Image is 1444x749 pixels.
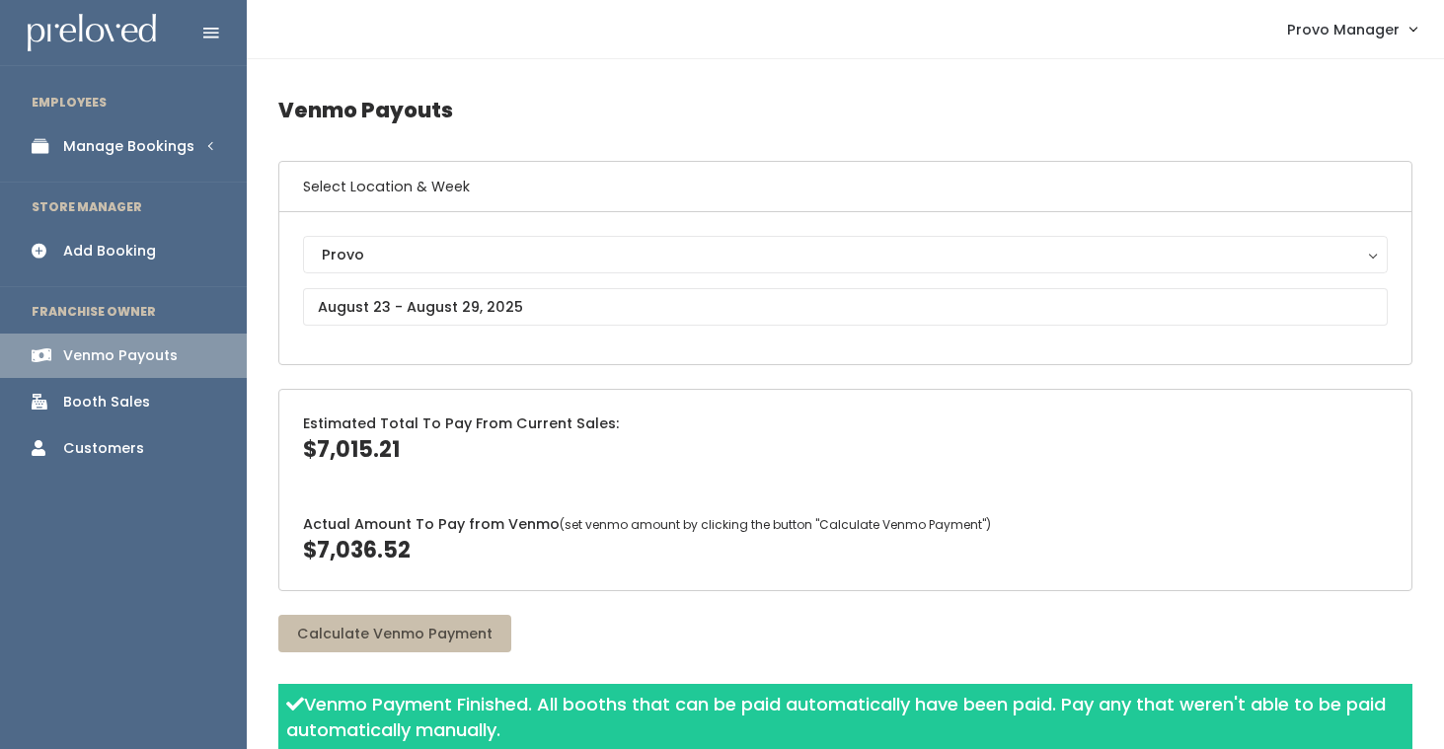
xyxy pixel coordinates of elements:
[278,615,511,652] button: Calculate Venmo Payment
[278,83,1412,137] h4: Venmo Payouts
[28,14,156,52] img: preloved logo
[1267,8,1436,50] a: Provo Manager
[63,438,144,459] div: Customers
[303,288,1388,326] input: August 23 - August 29, 2025
[279,490,1411,590] div: Actual Amount To Pay from Venmo
[63,241,156,262] div: Add Booking
[560,516,991,533] span: (set venmo amount by clicking the button "Calculate Venmo Payment")
[63,136,194,157] div: Manage Bookings
[279,390,1411,489] div: Estimated Total To Pay From Current Sales:
[1287,19,1400,40] span: Provo Manager
[63,392,150,412] div: Booth Sales
[63,345,178,366] div: Venmo Payouts
[303,236,1388,273] button: Provo
[322,244,1369,265] div: Provo
[303,434,400,465] span: $7,015.21
[279,162,1411,212] h6: Select Location & Week
[303,535,411,565] span: $7,036.52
